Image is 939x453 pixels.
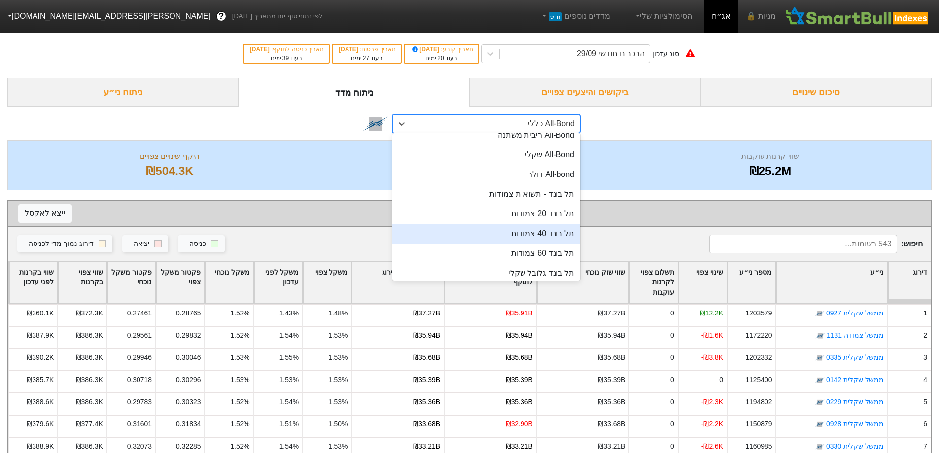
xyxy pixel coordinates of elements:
span: לפי נתוני סוף יום מתאריך [DATE] [232,11,322,21]
div: ₪360.1K [27,308,54,318]
div: Toggle SortBy [629,262,677,303]
div: ₪387.9K [27,330,54,341]
div: 1.52% [230,441,249,452]
div: 0.27461 [127,308,152,318]
div: היקף שינויים צפויים [20,151,319,162]
span: ? [218,10,224,23]
div: שינוי צפוי לפי נייר ערך [18,206,921,221]
div: הרכבים חודשי 29/09 [577,48,645,60]
div: 1.52% [230,419,249,429]
div: -₪1.6K [701,330,723,341]
div: 1160985 [745,441,772,452]
div: -₪2.3K [701,397,723,407]
div: ₪504.3K [20,162,319,180]
div: 0 [670,330,674,341]
img: tase link [815,420,825,430]
div: 5 [923,397,927,407]
div: ₪35.94B [598,330,625,341]
div: 7 [923,441,927,452]
div: 0 [719,375,723,385]
div: 0 [670,375,674,385]
a: ממשל שקלית 0927 [826,309,884,317]
div: 1202332 [745,352,772,363]
img: tase link [363,111,388,137]
div: בעוד ימים [249,54,324,63]
span: חיפוש : [709,235,923,253]
span: 27 [363,55,369,62]
div: יציאה [134,239,149,249]
div: 0.29832 [176,330,201,341]
div: ₪386.3K [76,330,103,341]
div: 1.52% [230,330,249,341]
button: כניסה [178,235,225,253]
span: 39 [282,55,289,62]
div: דירוג נמוך מדי לכניסה [29,239,94,249]
div: -₪2.2K [701,419,723,429]
span: חדש [549,12,562,21]
div: תל בונד 40 צמודות [392,224,580,244]
a: מדדים נוספיםחדש [536,6,614,26]
div: ₪33.21B [413,441,440,452]
div: 1.52% [230,308,249,318]
div: ניתוח ני״ע [7,78,239,107]
div: 0.30323 [176,397,201,407]
div: תל בונד 60 צמודות [392,244,580,263]
div: ₪390.2K [27,352,54,363]
div: ₪35.36B [506,397,533,407]
img: tase link [815,309,825,319]
div: ₪35.39B [506,375,533,385]
button: דירוג נמוך מדי לכניסה [17,235,112,253]
a: ממשל שקלית 0335 [826,353,884,361]
div: בעוד ימים [338,54,396,63]
div: 1.51% [279,419,299,429]
a: ממשל צמודה 1131 [827,331,884,339]
div: ₪35.36B [413,397,440,407]
div: ₪385.7K [27,375,54,385]
div: ₪33.21B [506,441,533,452]
a: ממשל שקלית 0330 [826,442,884,450]
div: ₪35.68B [598,352,625,363]
div: All-Bond שקלי [392,145,580,165]
div: ₪379.6K [27,419,54,429]
div: ₪35.39B [598,375,625,385]
div: שווי קרנות עוקבות [622,151,919,162]
div: ₪37.27B [598,308,625,318]
span: [DATE] [250,46,271,53]
div: ₪35.68B [506,352,533,363]
div: Toggle SortBy [254,262,302,303]
div: 6 [923,419,927,429]
div: סוג עדכון [652,49,679,59]
div: סיכום שינויים [700,78,932,107]
div: Toggle SortBy [445,262,536,303]
div: ₪388.9K [27,441,54,452]
button: יציאה [122,235,168,253]
div: Toggle SortBy [303,262,351,303]
div: 1.53% [328,441,348,452]
span: [DATE] [411,46,441,53]
div: 3 [923,352,927,363]
div: Toggle SortBy [888,262,931,303]
div: תל בונד - תשואות צמודות [392,184,580,204]
div: ₪35.94B [413,330,440,341]
div: 1.53% [328,375,348,385]
div: 1194802 [745,397,772,407]
div: תאריך כניסה לתוקף : [249,45,324,54]
div: 0.30296 [176,375,201,385]
div: ₪37.27B [413,308,440,318]
div: 1.53% [328,397,348,407]
div: Toggle SortBy [776,262,887,303]
div: ₪32.90B [506,419,533,429]
div: ₪33.21B [598,441,625,452]
img: tase link [815,398,825,408]
div: ₪377.4K [76,419,103,429]
div: Toggle SortBy [537,262,629,303]
span: [DATE] [339,46,360,53]
div: Toggle SortBy [205,262,253,303]
div: 1125400 [745,375,772,385]
a: הסימולציות שלי [630,6,696,26]
div: 1 [923,308,927,318]
div: ₪25.2M [622,162,919,180]
div: Toggle SortBy [679,262,727,303]
div: כניסה [189,239,206,249]
div: Toggle SortBy [156,262,204,303]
